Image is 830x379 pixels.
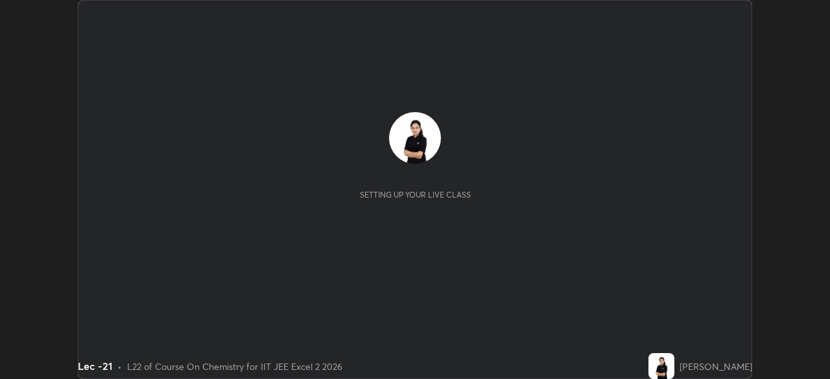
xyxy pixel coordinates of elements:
[117,360,122,373] div: •
[78,358,112,374] div: Lec -21
[360,190,471,200] div: Setting up your live class
[127,360,342,373] div: L22 of Course On Chemistry for IIT JEE Excel 2 2026
[680,360,752,373] div: [PERSON_NAME]
[648,353,674,379] img: f0abc145afbb4255999074184a468336.jpg
[389,112,441,164] img: f0abc145afbb4255999074184a468336.jpg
